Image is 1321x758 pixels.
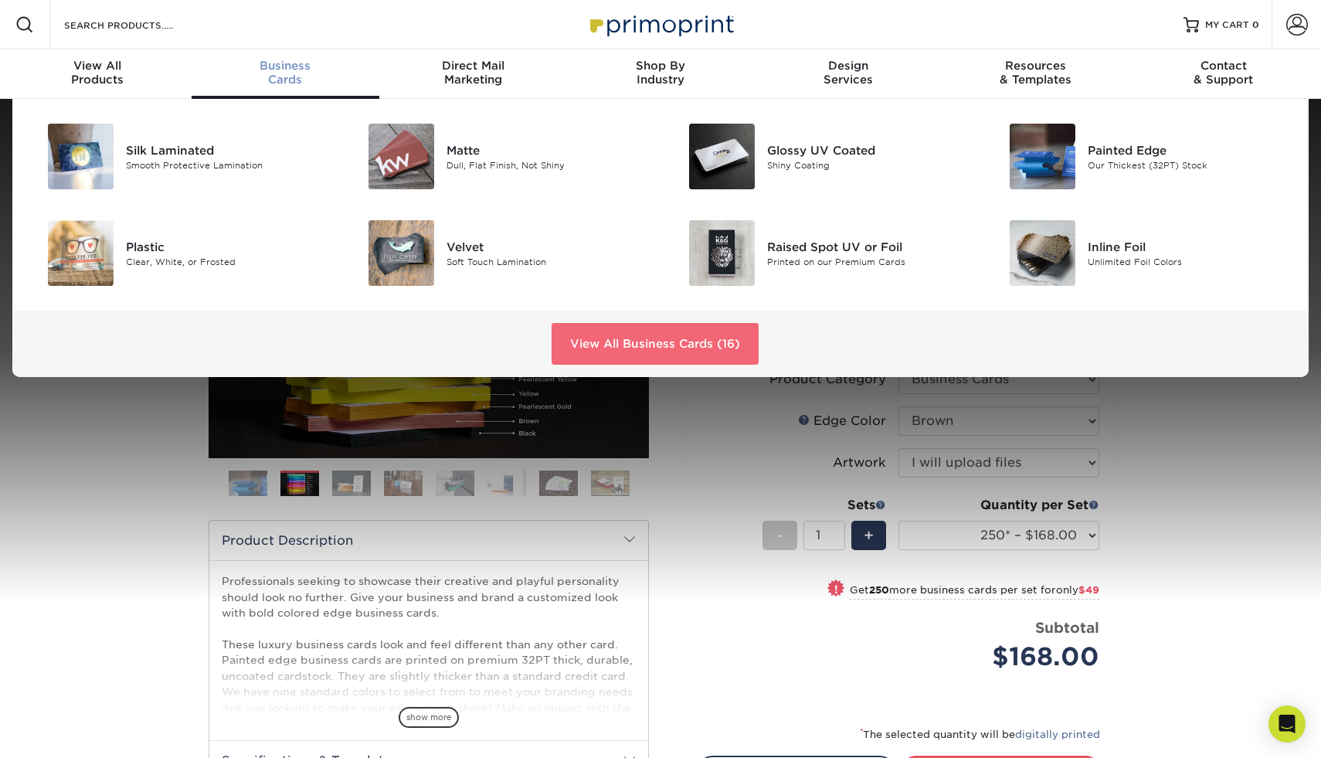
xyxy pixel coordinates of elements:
div: Our Thickest (32PT) Stock [1088,158,1290,172]
a: Inline Foil Business Cards Inline Foil Unlimited Foil Colors [993,214,1290,292]
a: Raised Spot UV or Foil Business Cards Raised Spot UV or Foil Printed on our Premium Cards [672,214,970,292]
a: Silk Laminated Business Cards Silk Laminated Smooth Protective Lamination [31,117,328,195]
div: Glossy UV Coated [767,141,970,158]
div: Dull, Flat Finish, Not Shiny [447,158,649,172]
img: Primoprint [583,8,738,41]
a: Painted Edge Business Cards Painted Edge Our Thickest (32PT) Stock [993,117,1290,195]
a: View All Business Cards (16) [552,323,759,365]
div: Painted Edge [1088,141,1290,158]
div: Inline Foil [1088,238,1290,255]
div: Soft Touch Lamination [447,255,649,268]
img: Inline Foil Business Cards [1010,220,1075,286]
input: SEARCH PRODUCTS..... [63,15,213,34]
span: Direct Mail [379,59,567,73]
div: & Templates [942,59,1129,87]
div: Silk Laminated [126,141,328,158]
small: The selected quantity will be [860,729,1100,740]
a: Contact& Support [1129,49,1317,99]
div: Raised Spot UV or Foil [767,238,970,255]
div: & Support [1129,59,1317,87]
a: Glossy UV Coated Business Cards Glossy UV Coated Shiny Coating [672,117,970,195]
span: Resources [942,59,1129,73]
a: Plastic Business Cards Plastic Clear, White, or Frosted [31,214,328,292]
div: Smooth Protective Lamination [126,158,328,172]
div: Services [754,59,942,87]
img: Matte Business Cards [368,124,434,189]
img: Velvet Business Cards [368,220,434,286]
div: Products [4,59,192,87]
div: Industry [567,59,755,87]
a: Direct MailMarketing [379,49,567,99]
a: BusinessCards [192,49,379,99]
span: show more [399,707,459,728]
a: Shop ByIndustry [567,49,755,99]
img: Plastic Business Cards [48,220,114,286]
span: Business [192,59,379,73]
div: $168.00 [910,638,1099,675]
div: Shiny Coating [767,158,970,172]
div: Plastic [126,238,328,255]
a: Resources& Templates [942,49,1129,99]
div: Matte [447,141,649,158]
a: View AllProducts [4,49,192,99]
div: Clear, White, or Frosted [126,255,328,268]
a: digitally printed [1015,729,1100,740]
div: Cards [192,59,379,87]
a: Matte Business Cards Matte Dull, Flat Finish, Not Shiny [351,117,649,195]
a: Velvet Business Cards Velvet Soft Touch Lamination [351,214,649,292]
strong: Subtotal [1035,619,1099,636]
div: Printed on our Premium Cards [767,255,970,268]
span: MY CART [1205,19,1249,32]
span: Shop By [567,59,755,73]
div: Marketing [379,59,567,87]
a: DesignServices [754,49,942,99]
span: Contact [1129,59,1317,73]
span: View All [4,59,192,73]
span: Design [754,59,942,73]
img: Silk Laminated Business Cards [48,124,114,189]
img: Raised Spot UV or Foil Business Cards [689,220,755,286]
img: Painted Edge Business Cards [1010,124,1075,189]
div: Unlimited Foil Colors [1088,255,1290,268]
img: Glossy UV Coated Business Cards [689,124,755,189]
span: 0 [1252,19,1259,30]
div: Velvet [447,238,649,255]
div: Open Intercom Messenger [1268,705,1306,743]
